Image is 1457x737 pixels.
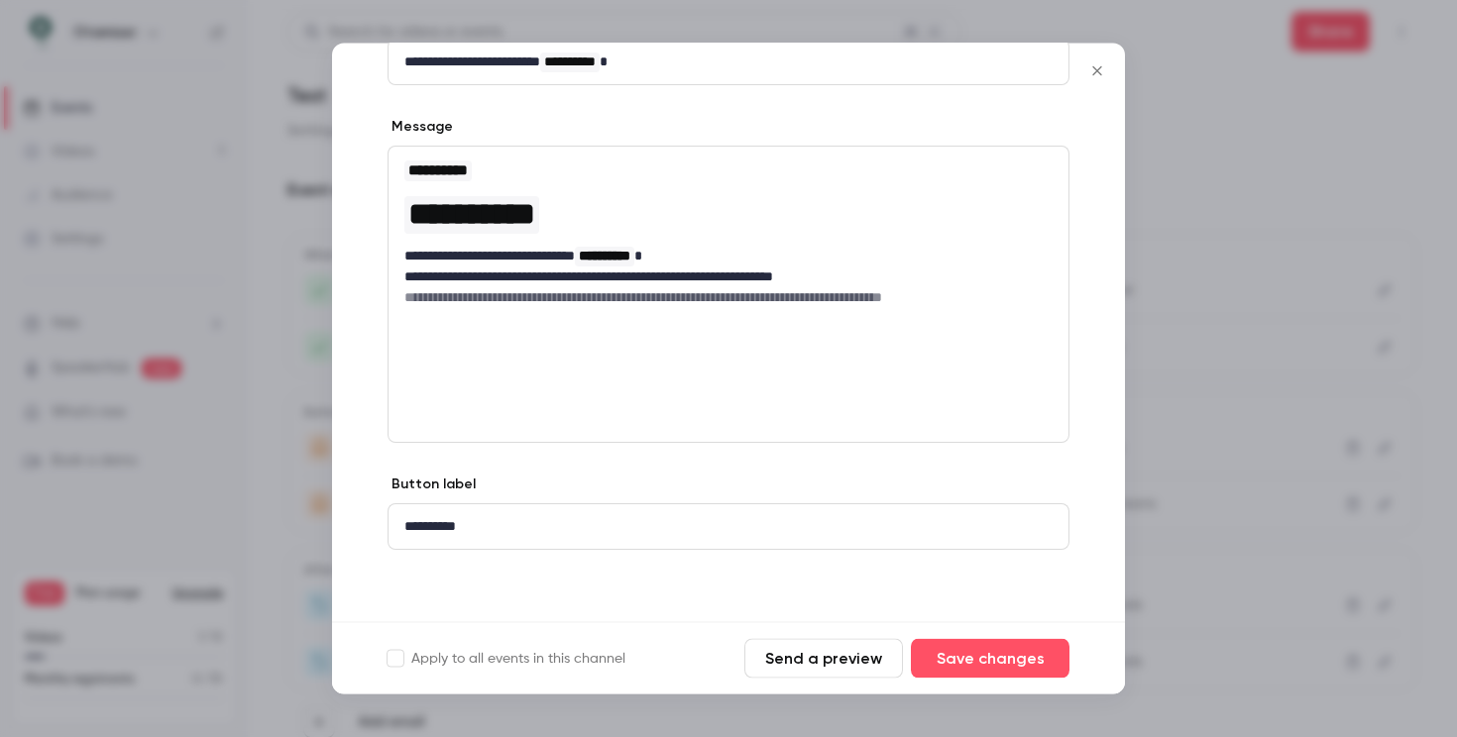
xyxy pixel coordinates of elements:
[388,475,476,495] label: Button label
[1077,52,1117,91] button: Close
[911,639,1069,679] button: Save changes
[389,148,1068,320] div: editor
[388,118,453,138] label: Message
[744,639,903,679] button: Send a preview
[389,41,1068,85] div: editor
[388,649,625,669] label: Apply to all events in this channel
[389,505,1068,550] div: editor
